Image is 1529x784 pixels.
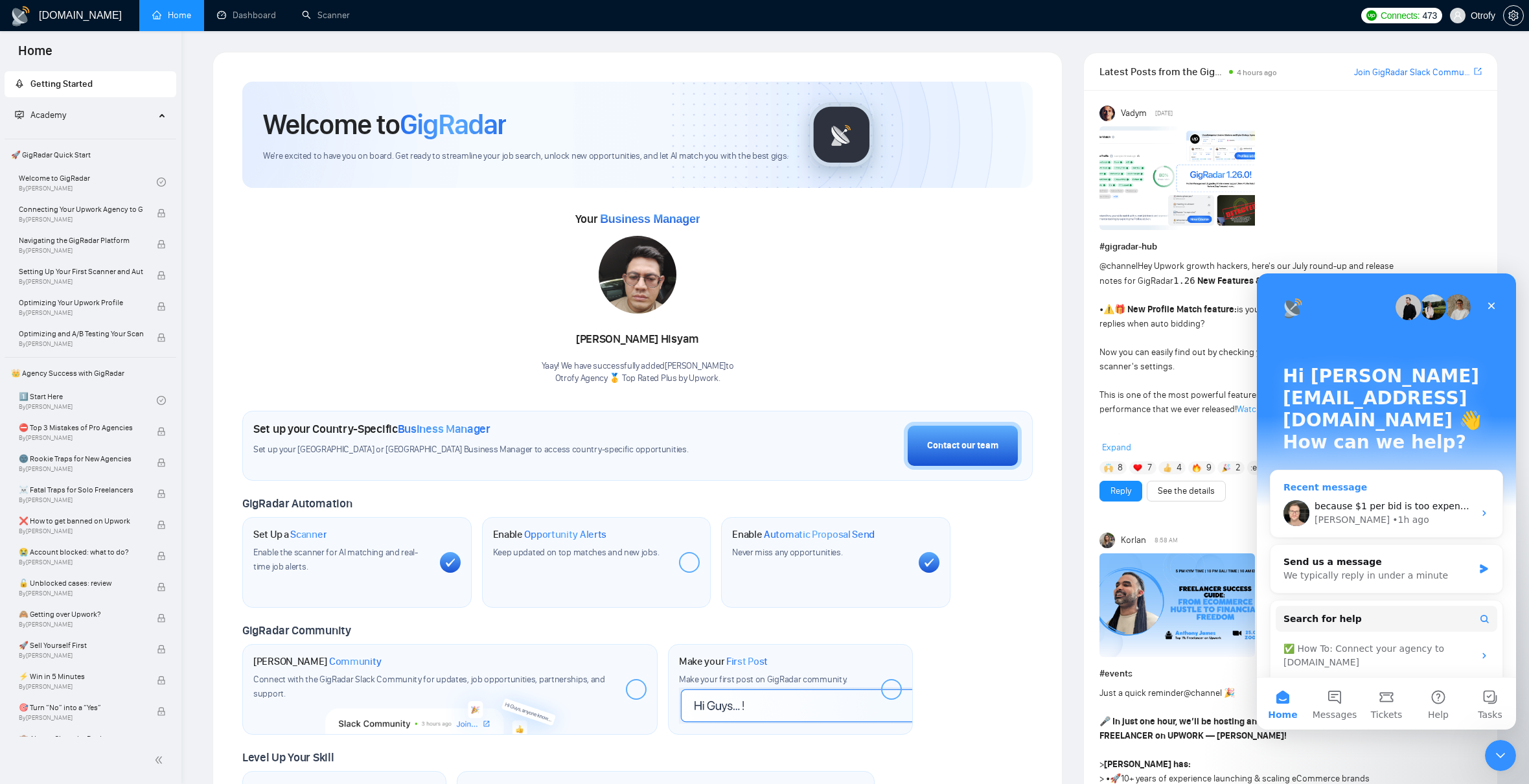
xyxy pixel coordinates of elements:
span: check-circle [157,396,166,405]
span: Enable the scanner for AI matching and real-time job alerts. [253,547,418,572]
img: 1701001953598-IMG-20231108-WA0002.jpg [599,236,676,314]
span: Academy [15,110,66,121]
span: Korlan [1121,533,1146,548]
h1: [PERSON_NAME] [253,655,382,668]
span: fund-projection-screen [15,110,24,119]
button: See the details [1147,481,1226,502]
span: Navigating the GigRadar Platform [19,234,143,247]
div: Send us a messageWe typically reply in under a minute [13,271,246,320]
h1: Set up your Country-Specific [253,422,490,436]
span: Getting Started [30,78,93,89]
span: By [PERSON_NAME] [19,714,143,722]
span: Connect with the GigRadar Slack Community for updates, job opportunities, partnerships, and support. [253,674,605,699]
a: 1️⃣ Start HereBy[PERSON_NAME] [19,386,157,415]
span: Setting Up Your First Scanner and Auto-Bidder [19,265,143,278]
img: slackcommunity-bg.png [326,674,574,734]
span: By [PERSON_NAME] [19,434,143,442]
div: Yaay! We have successfully added [PERSON_NAME] to [542,360,734,385]
span: 473 [1422,8,1436,23]
a: dashboardDashboard [217,10,276,21]
span: By [PERSON_NAME] [19,465,143,473]
span: ⚡ Win in 5 Minutes [19,670,143,683]
span: Search for help [27,339,105,352]
span: Optimizing Your Upwork Profile [19,296,143,309]
span: By [PERSON_NAME] [19,652,143,660]
span: lock [157,271,166,280]
a: searchScanner [302,10,350,21]
span: Make your first post on GigRadar community. [679,674,847,685]
span: because $1 per bid is too expensive for me. Also, I was thinking to reduce amount of monthly bidd... [58,227,593,238]
button: setting [1503,5,1524,26]
span: 🔓 Unblocked cases: review [19,577,143,590]
span: :excited: [1250,461,1283,475]
a: setting [1503,10,1524,21]
span: 😭 Account blocked: what to do? [19,546,143,559]
span: Latest Posts from the GigRadar Community [1099,63,1225,80]
span: GigRadar [400,107,506,142]
img: 🎉 [1222,463,1231,472]
span: ⛔ Top 3 Mistakes of Pro Agencies [19,421,143,434]
span: We're excited to have you on board. Get ready to streamline your job search, unlock new opportuni... [263,150,788,163]
span: Vadym [1121,106,1147,121]
span: By [PERSON_NAME] [19,247,143,255]
span: Scanner [290,528,327,541]
span: Automatic Proposal Send [764,528,875,541]
span: Home [8,41,63,69]
span: ☠️ Fatal Traps for Solo Freelancers [19,483,143,496]
strong: In just one hour, we’ll be hosting an Amazon Growth Strategist & TOP 1% FREELANCER on UPWORK — [P... [1099,716,1405,741]
img: Korlan [1099,533,1115,548]
span: lock [157,676,166,685]
button: Tickets [104,404,155,456]
span: user [1453,11,1462,20]
a: Reply [1110,484,1131,498]
a: Welcome to GigRadarBy[PERSON_NAME] [19,168,157,196]
span: ❌ How to get banned on Upwork [19,514,143,527]
span: Help [171,437,192,446]
span: 2 [1236,461,1241,474]
span: Expand [1102,442,1131,453]
span: lock [157,458,166,467]
span: 7 [1147,461,1152,474]
span: 🚀 Sell Yourself First [19,639,143,652]
h1: # gigradar-hub [1099,240,1482,254]
a: export [1474,65,1482,78]
div: Send us a message [27,282,216,295]
div: Close [223,21,246,44]
div: [PERSON_NAME] [58,240,133,253]
span: By [PERSON_NAME] [19,216,143,224]
span: ⚠️ [1103,304,1114,315]
span: 4 hours ago [1237,68,1277,77]
span: 💼 Always Close the Deal [19,732,143,745]
span: 🌚 Rookie Traps for New Agencies [19,452,143,465]
span: lock [157,209,166,218]
h1: # events [1099,667,1482,681]
span: setting [1504,10,1523,21]
span: lock [157,427,166,436]
span: @channel [1184,687,1222,698]
span: lock [157,707,166,716]
h1: Welcome to [263,107,506,142]
code: 1.26 [1173,275,1195,286]
span: Community [329,655,382,668]
span: rocket [15,79,24,88]
span: lock [157,302,166,311]
button: Search for help [19,332,240,358]
span: By [PERSON_NAME] [19,278,143,286]
span: 🎤 [1099,716,1110,727]
li: Getting Started [5,71,176,97]
span: lock [157,614,166,623]
span: Business Manager [600,213,700,225]
span: lock [157,333,166,342]
a: homeHome [152,10,191,21]
span: lock [157,489,166,498]
span: export [1474,66,1482,76]
span: By [PERSON_NAME] [19,340,143,348]
a: See the details [1158,484,1215,498]
span: 8 [1118,461,1123,474]
span: By [PERSON_NAME] [19,590,143,597]
span: By [PERSON_NAME] [19,496,143,504]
